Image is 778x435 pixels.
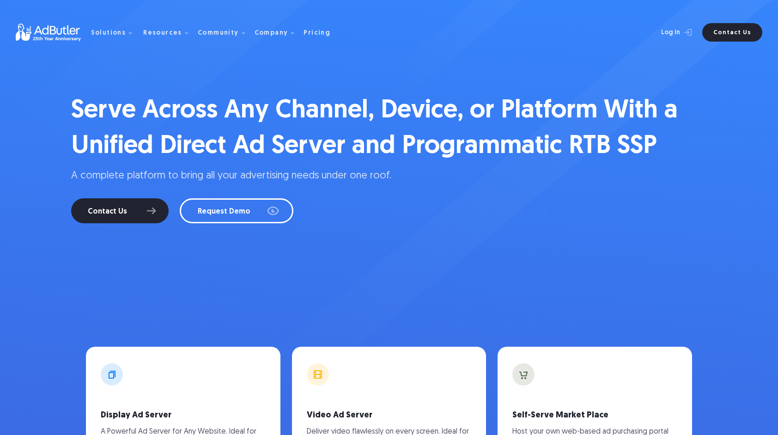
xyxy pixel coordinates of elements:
div: Company [255,18,302,47]
h3: Display Ad Server [101,410,266,421]
div: Community [198,18,253,47]
div: Resources [143,30,182,37]
div: Community [198,30,239,37]
a: Pricing [304,28,338,37]
div: Solutions [91,30,126,37]
div: Company [255,30,288,37]
h1: Serve Across Any Channel, Device, or Platform With a Unified Direct Ad Server and Programmatic RT... [71,93,707,165]
a: Contact Us [71,198,169,223]
h3: Video Ad Server [307,410,472,421]
div: Solutions [91,18,140,47]
h3: Self-Serve Market Place [512,410,677,421]
div: Pricing [304,30,330,37]
a: Request Demo [180,198,293,223]
a: Contact Us [702,23,762,42]
a: Log In [637,23,697,42]
div: Resources [143,18,196,47]
p: A complete platform to bring all your advertising needs under one roof. [71,169,707,184]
